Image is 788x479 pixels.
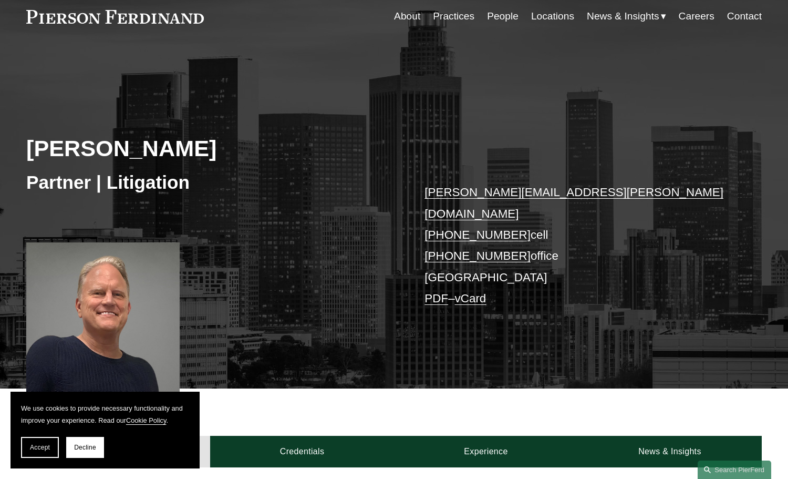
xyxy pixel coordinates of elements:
a: Search this site [698,461,771,479]
a: Cookie Policy [126,416,167,424]
button: Decline [66,437,104,458]
a: Experience [394,436,578,467]
span: Decline [74,444,96,451]
span: News & Insights [587,7,659,26]
a: Credentials [210,436,394,467]
a: News & Insights [578,436,762,467]
p: We use cookies to provide necessary functionality and improve your experience. Read our . [21,402,189,426]
section: Cookie banner [11,392,200,468]
button: Accept [21,437,59,458]
a: folder dropdown [587,6,666,26]
a: Careers [679,6,714,26]
a: Locations [531,6,574,26]
a: Contact [727,6,762,26]
a: [PERSON_NAME][EMAIL_ADDRESS][PERSON_NAME][DOMAIN_NAME] [424,186,723,220]
a: People [487,6,519,26]
a: About [394,6,420,26]
h3: Partner | Litigation [26,171,394,194]
span: Accept [30,444,50,451]
a: [PHONE_NUMBER] [424,249,531,262]
a: [PHONE_NUMBER] [424,228,531,241]
a: vCard [455,292,486,305]
a: Practices [433,6,474,26]
h2: [PERSON_NAME] [26,135,394,162]
p: cell office [GEOGRAPHIC_DATA] – [424,182,731,309]
a: PDF [424,292,448,305]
